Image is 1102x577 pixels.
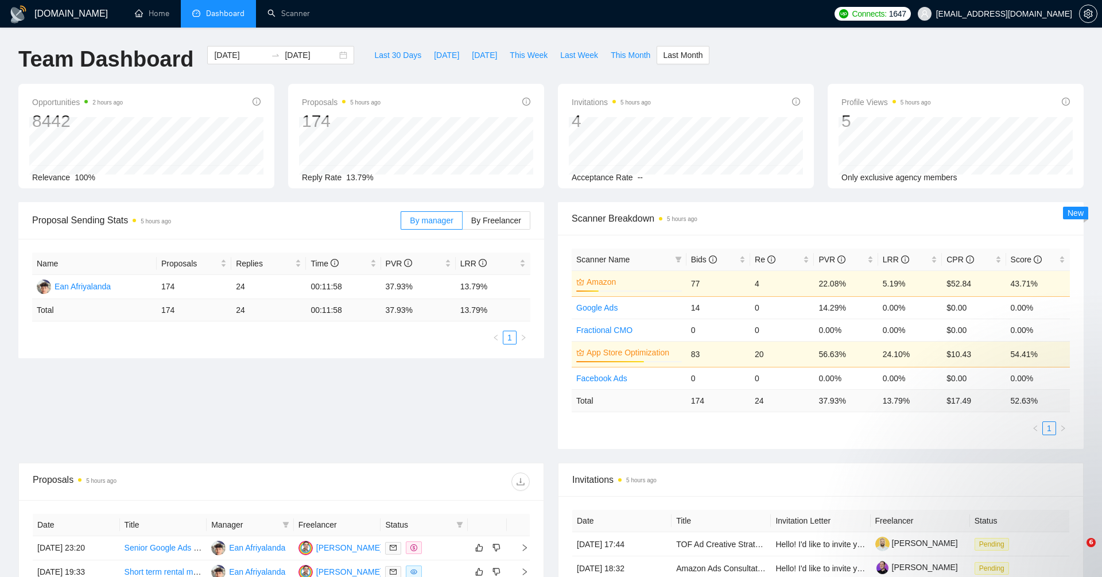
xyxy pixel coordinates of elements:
span: [DATE] [434,49,459,61]
td: 24 [231,299,306,322]
span: filter [282,521,289,528]
td: 0 [750,367,814,389]
td: $10.43 [942,341,1006,367]
span: Proposals [161,257,218,270]
span: info-circle [1034,255,1042,264]
td: 24 [750,389,814,412]
td: 54.41% [1006,341,1070,367]
td: 24.10% [878,341,942,367]
td: 4 [750,270,814,296]
span: dashboard [192,9,200,17]
button: [DATE] [465,46,503,64]
td: 0.00% [814,319,878,341]
span: Last Week [560,49,598,61]
time: 5 hours ago [620,99,651,106]
span: This Month [611,49,650,61]
span: Relevance [32,173,70,182]
a: [PERSON_NAME] [875,563,958,572]
div: Ean Afriyalanda [55,280,111,293]
td: 13.79% [456,275,530,299]
span: Invitations [572,473,1069,487]
span: Manager [211,518,278,531]
td: 174 [686,389,750,412]
span: By manager [410,216,453,225]
span: swap-right [271,51,280,60]
div: 4 [572,110,651,132]
a: 1 [1043,422,1056,435]
span: right [520,334,527,341]
span: info-circle [331,259,339,267]
h1: Team Dashboard [18,46,193,73]
td: TOF Ad Creative Strategist – Tier A Only (Cold Traffic, Meta & Google) [672,532,771,556]
td: Total [32,299,157,322]
span: info-circle [479,259,487,267]
td: 0.00% [1006,367,1070,389]
td: 43.71% [1006,270,1070,296]
span: 6 [1087,538,1096,547]
td: 14 [686,296,750,319]
td: 37.93 % [381,299,456,322]
li: Previous Page [489,331,503,344]
span: Acceptance Rate [572,173,633,182]
time: 5 hours ago [86,478,117,484]
td: 13.79 % [456,299,530,322]
td: 0.00% [1006,296,1070,319]
span: info-circle [966,255,974,264]
td: 0.00% [878,296,942,319]
div: Proposals [33,473,281,491]
td: 174 [157,275,231,299]
span: user [921,10,929,18]
th: Replies [231,253,306,275]
span: Last Month [663,49,703,61]
div: 174 [302,110,381,132]
button: dislike [490,541,503,555]
li: 1 [1042,421,1056,435]
th: Date [33,514,120,536]
a: Short term rental manager for Unique Jailhouse Inn [125,567,307,576]
td: 174 [157,299,231,322]
button: setting [1079,5,1097,23]
li: Next Page [517,331,530,344]
span: info-circle [709,255,717,264]
td: 0 [686,319,750,341]
span: Connects: [852,7,886,20]
span: Only exclusive agency members [841,173,957,182]
span: LRR [883,255,909,264]
a: RG[PERSON_NAME] [298,567,382,576]
span: [DATE] [472,49,497,61]
span: info-circle [522,98,530,106]
span: eye [410,568,417,575]
td: 14.29% [814,296,878,319]
span: Status [385,518,452,531]
td: 37.93 % [814,389,878,412]
td: 00:11:58 [306,275,381,299]
td: 20 [750,341,814,367]
span: Profile Views [841,95,931,109]
span: like [475,543,483,552]
span: Reply Rate [302,173,342,182]
span: info-circle [901,255,909,264]
td: 56.63% [814,341,878,367]
button: left [1029,421,1042,435]
span: Bids [691,255,717,264]
span: This Week [510,49,548,61]
span: filter [675,256,682,263]
a: TOF Ad Creative Strategist – Tier A Only (Cold Traffic, Meta & Google) [676,540,926,549]
td: Total [572,389,686,412]
td: 24 [231,275,306,299]
button: Last Month [657,46,709,64]
td: 83 [686,341,750,367]
span: By Freelancer [471,216,521,225]
a: EAEan Afriyalanda [211,543,285,552]
td: 77 [686,270,750,296]
time: 5 hours ago [667,216,697,222]
span: filter [454,516,465,533]
span: Time [311,259,338,268]
a: Senior Google Ads for DTC eCommerce - Expert [125,543,298,552]
th: Freelancer [871,510,970,532]
span: dislike [492,567,500,576]
th: Invitation Letter [771,510,870,532]
img: RG [298,541,313,555]
button: right [1056,421,1070,435]
button: like [472,541,486,555]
